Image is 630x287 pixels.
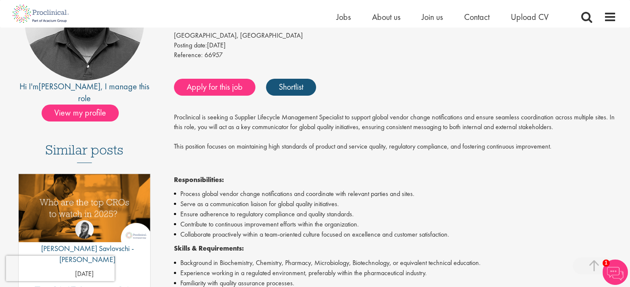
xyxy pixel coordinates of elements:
li: Ensure adherence to regulatory compliance and quality standards. [174,209,616,219]
img: Chatbot [602,259,628,285]
div: [GEOGRAPHIC_DATA], [GEOGRAPHIC_DATA] [174,31,616,41]
li: Contribute to continuous improvement efforts within the organization. [174,219,616,229]
p: [PERSON_NAME] Savlovschi - [PERSON_NAME] [19,243,151,265]
a: Upload CV [511,11,549,22]
h3: Similar posts [45,143,123,163]
li: Experience working in a regulated environment, preferably within the pharmaceutical industry. [174,268,616,278]
a: About us [372,11,400,22]
a: [PERSON_NAME] [39,81,101,92]
a: Theodora Savlovschi - Wicks [PERSON_NAME] Savlovschi - [PERSON_NAME] [19,220,151,269]
span: Posting date: [174,41,207,50]
li: Serve as a communication liaison for global quality initiatives. [174,199,616,209]
div: [DATE] [174,41,616,50]
a: Shortlist [266,79,316,96]
a: Jobs [336,11,351,22]
strong: Responsibilities: [174,175,224,184]
li: Collaborate proactively within a team-oriented culture focused on excellence and customer satisfa... [174,229,616,240]
a: Join us [422,11,443,22]
label: Reference: [174,50,203,60]
a: Link to a post [19,174,151,249]
img: Top 10 CROs 2025 | Proclinical [19,174,151,242]
iframe: reCAPTCHA [6,256,115,281]
span: 1 [602,259,610,267]
a: Contact [464,11,490,22]
li: Background in Biochemistry, Chemistry, Pharmacy, Microbiology, Biotechnology, or equivalent techn... [174,258,616,268]
li: Process global vendor change notifications and coordinate with relevant parties and sites. [174,189,616,199]
img: Theodora Savlovschi - Wicks [75,220,94,239]
a: Apply for this job [174,79,255,96]
p: Proclinical is seeking a Supplier Lifecycle Management Specialist to support global vendor change... [174,113,616,151]
div: Hi I'm , I manage this role [14,80,155,105]
a: View my profile [42,106,127,117]
span: View my profile [42,105,119,121]
span: 66957 [204,50,223,59]
strong: Skills & Requirements: [174,244,244,253]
